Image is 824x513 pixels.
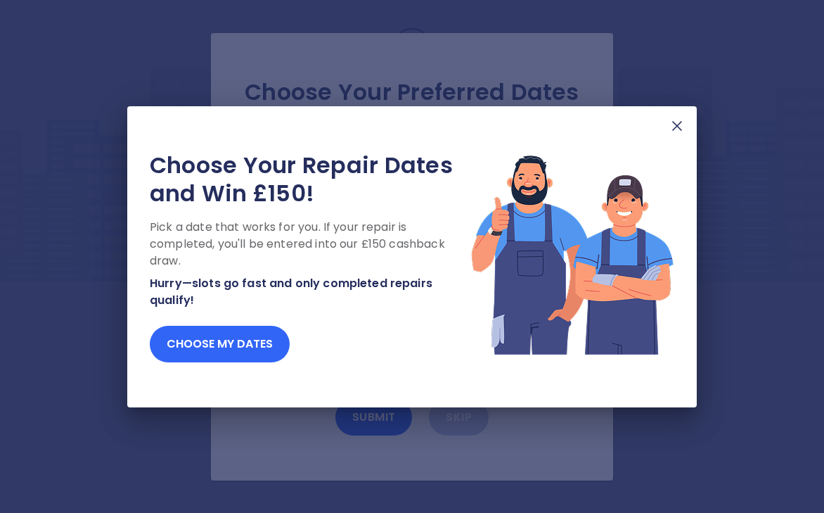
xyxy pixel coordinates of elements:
[150,151,470,208] h2: Choose Your Repair Dates and Win £150!
[669,118,685,134] img: X Mark
[150,275,470,309] p: Hurry—slots go fast and only completed repairs qualify!
[150,326,290,362] button: Choose my dates
[470,151,674,357] img: Lottery
[150,219,470,270] p: Pick a date that works for you. If your repair is completed, you'll be entered into our £150 cash...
